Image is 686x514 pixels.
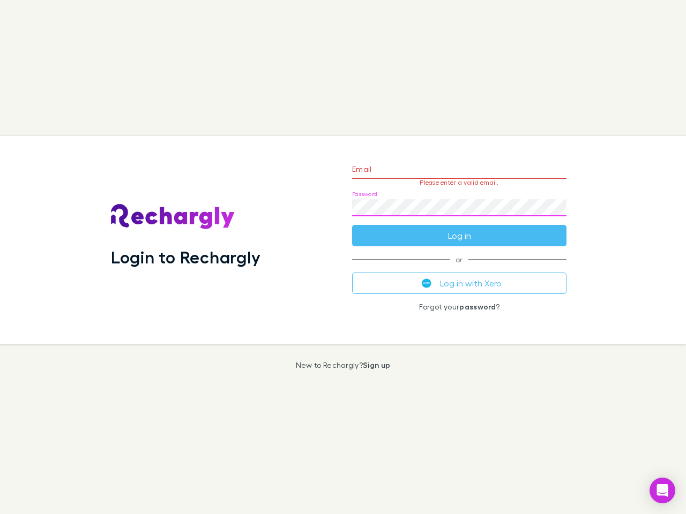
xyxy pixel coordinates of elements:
[352,179,566,186] p: Please enter a valid email.
[363,360,390,369] a: Sign up
[352,225,566,246] button: Log in
[111,247,260,267] h1: Login to Rechargly
[352,190,377,198] label: Password
[459,302,496,311] a: password
[352,259,566,260] span: or
[422,278,431,288] img: Xero's logo
[352,273,566,294] button: Log in with Xero
[352,303,566,311] p: Forgot your ?
[650,478,675,503] div: Open Intercom Messenger
[111,204,235,230] img: Rechargly's Logo
[296,361,391,369] p: New to Rechargly?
